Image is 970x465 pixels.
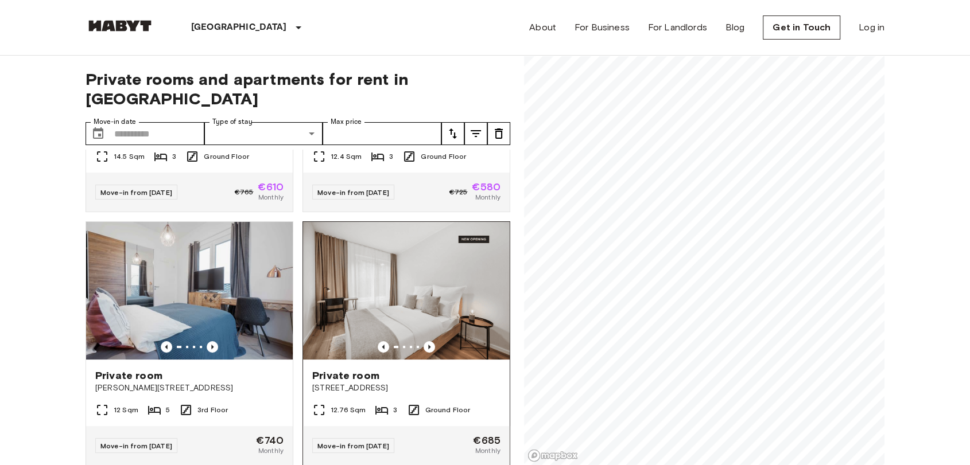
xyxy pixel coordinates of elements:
button: tune [441,122,464,145]
span: [PERSON_NAME][STREET_ADDRESS] [95,382,284,394]
span: Ground Floor [425,405,471,415]
label: Max price [331,117,362,127]
span: 12 Sqm [114,405,138,415]
span: Move-in from [DATE] [100,441,172,450]
span: Private room [95,369,162,382]
span: 14.5 Sqm [114,151,145,162]
span: 12.76 Sqm [331,405,366,415]
span: 3 [172,151,176,162]
span: 3rd Floor [197,405,228,415]
span: Monthly [475,446,500,456]
img: Marketing picture of unit DE-01-008-005-03HF [86,222,293,360]
span: €740 [256,435,284,446]
button: Choose date [87,122,110,145]
span: [STREET_ADDRESS] [312,382,500,394]
span: €765 [235,187,254,197]
span: €580 [472,182,500,192]
span: €685 [473,435,500,446]
span: Monthly [475,192,500,202]
span: Private rooms and apartments for rent in [GEOGRAPHIC_DATA] [86,69,510,108]
button: Previous image [207,341,218,353]
label: Type of stay [212,117,253,127]
span: €725 [449,187,468,197]
p: [GEOGRAPHIC_DATA] [191,21,287,34]
span: Monthly [258,192,284,202]
span: Move-in from [DATE] [100,188,172,197]
a: Blog [725,21,745,34]
button: Previous image [424,341,435,353]
img: Habyt [86,20,154,32]
a: Get in Touch [763,15,840,40]
a: Mapbox logo [527,449,578,462]
span: Monthly [258,446,284,456]
a: For Landlords [648,21,707,34]
span: 5 [166,405,170,415]
label: Move-in date [94,117,136,127]
button: tune [464,122,487,145]
span: Ground Floor [421,151,466,162]
a: For Business [575,21,630,34]
span: Private room [312,369,379,382]
span: €610 [258,182,284,192]
span: Ground Floor [204,151,249,162]
button: tune [487,122,510,145]
button: Previous image [378,341,389,353]
span: 3 [389,151,393,162]
button: Previous image [161,341,172,353]
a: Log in [859,21,884,34]
img: Marketing picture of unit DE-01-262-002-02 [303,222,510,360]
span: 12.4 Sqm [331,151,362,162]
span: Move-in from [DATE] [317,441,389,450]
a: About [529,21,556,34]
span: 3 [393,405,397,415]
span: Move-in from [DATE] [317,188,389,197]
